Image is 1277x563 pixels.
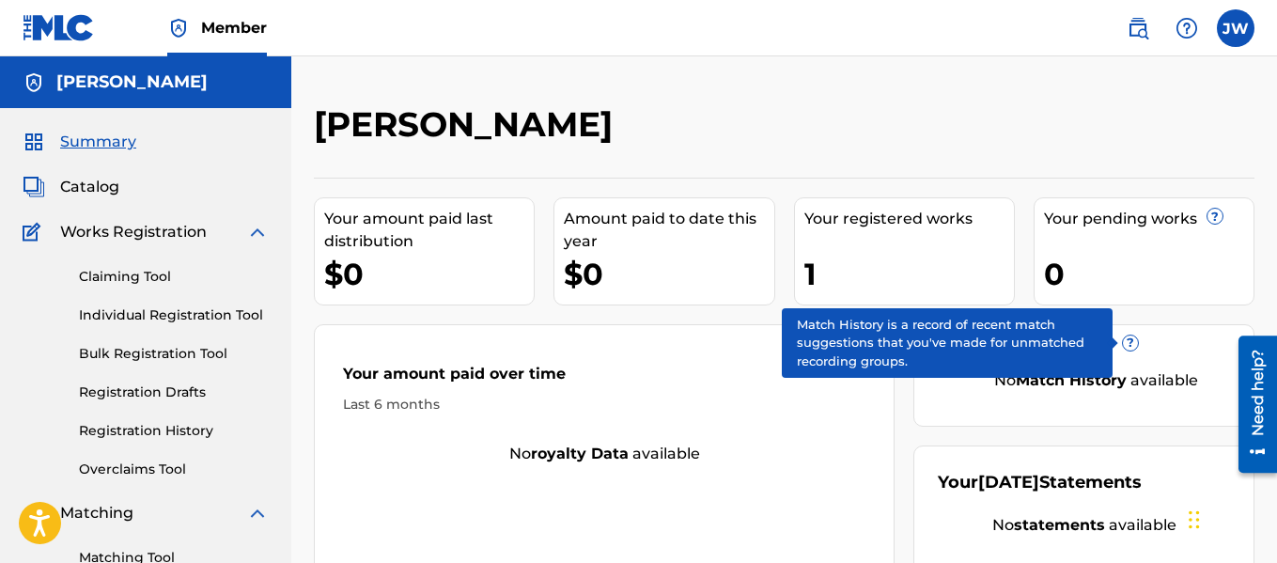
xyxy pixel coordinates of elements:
img: Summary [23,131,45,153]
span: Matching [60,502,133,524]
a: Bulk Registration Tool [79,344,269,364]
div: Your Statements [938,470,1142,495]
a: Individual Registration Tool [79,305,269,325]
img: search [1127,17,1149,39]
img: Works Registration [23,221,47,243]
a: CatalogCatalog [23,176,119,198]
div: Your amount paid over time [343,363,865,395]
div: No available [315,443,894,465]
div: No available [961,369,1230,392]
div: User Menu [1217,9,1254,47]
div: $0 [324,253,534,295]
span: Works Registration [60,221,207,243]
div: Amount paid to date this year [564,208,773,253]
span: [DATE] [978,472,1039,493]
iframe: Chat Widget [1183,473,1277,563]
span: ? [1207,209,1222,224]
img: Matching [23,502,46,524]
img: Accounts [23,71,45,94]
a: Overclaims Tool [79,460,269,479]
img: expand [246,502,269,524]
div: $0 [564,253,773,295]
img: expand [246,221,269,243]
div: 0 [1044,253,1254,295]
img: Catalog [23,176,45,198]
div: Your pending works [1044,208,1254,230]
div: Drag [1189,492,1200,548]
div: Help [1168,9,1206,47]
iframe: Resource Center [1224,329,1277,480]
a: Public Search [1119,9,1157,47]
a: Registration Drafts [79,383,269,402]
span: Catalog [60,176,119,198]
h2: [PERSON_NAME] [314,103,622,146]
div: Your amount paid last distribution [324,208,534,253]
span: Member [201,17,267,39]
div: Your registered works [804,208,1014,230]
img: help [1176,17,1198,39]
span: Summary [60,131,136,153]
div: Your Match History [938,335,1230,360]
a: SummarySummary [23,131,136,153]
span: ? [1123,336,1138,351]
div: 1 [804,253,1014,295]
a: Registration History [79,421,269,441]
img: MLC Logo [23,14,95,41]
img: Top Rightsholder [167,17,190,39]
div: Last 6 months [343,395,865,414]
strong: royalty data [531,445,629,462]
strong: Match History [1016,371,1127,389]
div: No available [938,514,1230,537]
h5: Jill Williams [56,71,208,93]
a: Claiming Tool [79,267,269,287]
strong: statements [1014,516,1105,534]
